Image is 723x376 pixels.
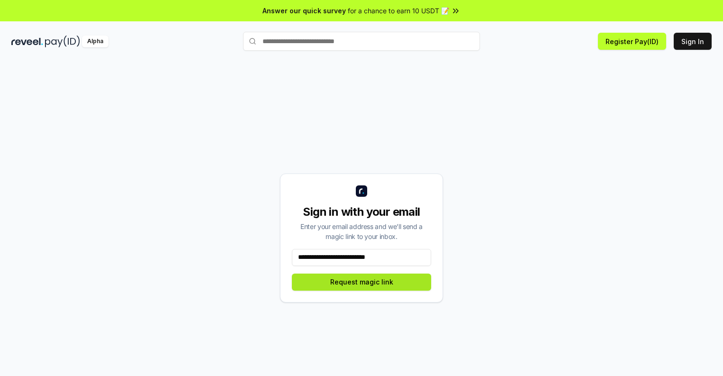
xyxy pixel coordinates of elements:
span: for a chance to earn 10 USDT 📝 [348,6,449,16]
div: Enter your email address and we’ll send a magic link to your inbox. [292,221,431,241]
img: logo_small [356,185,367,197]
button: Register Pay(ID) [598,33,666,50]
img: reveel_dark [11,36,43,47]
button: Request magic link [292,274,431,291]
span: Answer our quick survey [262,6,346,16]
div: Alpha [82,36,108,47]
button: Sign In [674,33,712,50]
div: Sign in with your email [292,204,431,220]
img: pay_id [45,36,80,47]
